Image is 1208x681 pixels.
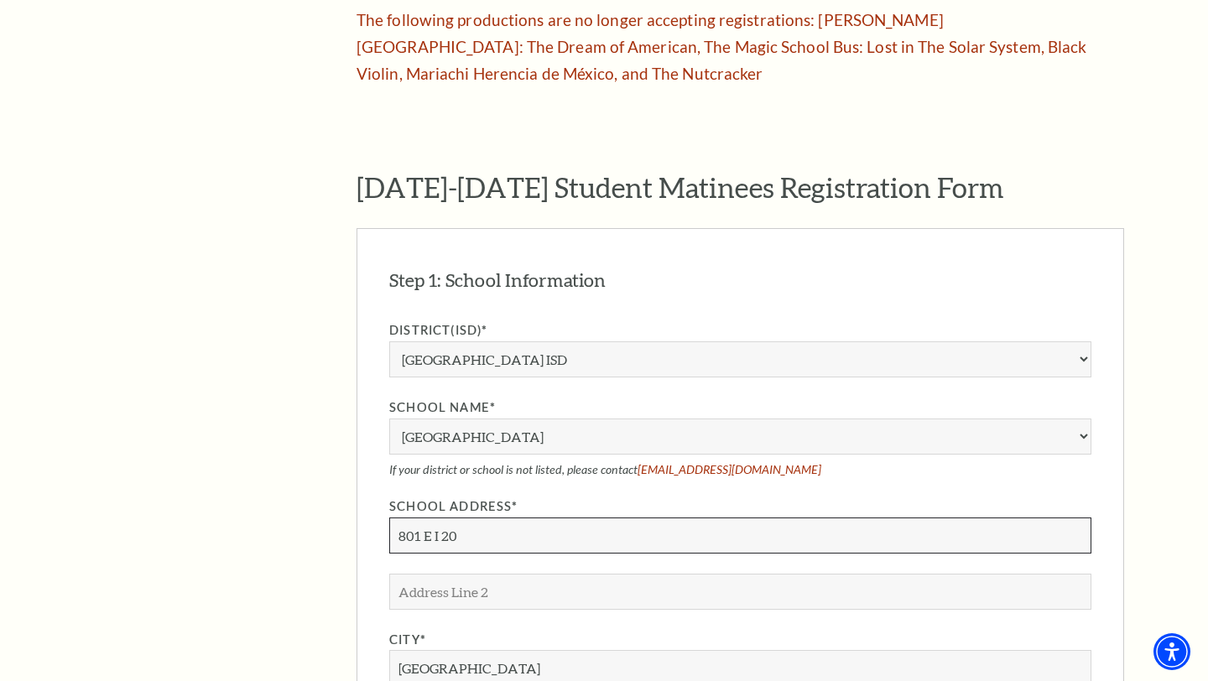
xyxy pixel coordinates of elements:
[389,630,1091,651] label: City*
[638,462,821,476] a: [EMAIL_ADDRESS][DOMAIN_NAME]
[389,462,1091,476] p: If your district or school is not listed, please contact
[389,341,1091,377] select: District(ISD)*
[1153,633,1190,670] div: Accessibility Menu
[389,517,1091,554] input: Street Address
[389,268,606,294] h3: Step 1: School Information
[357,170,1124,204] h2: [DATE]-[DATE] Student Matinees Registration Form
[389,496,1091,517] label: School Address*
[389,320,1091,341] label: District(ISD)*
[389,574,1091,610] input: Address Line 2
[357,10,1087,83] span: The following productions are no longer accepting registrations: [PERSON_NAME][GEOGRAPHIC_DATA]: ...
[389,398,1091,418] label: School Name*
